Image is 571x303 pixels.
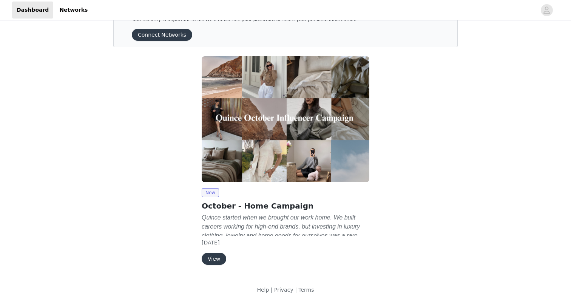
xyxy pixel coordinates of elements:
[543,4,550,16] div: avatar
[257,287,269,293] a: Help
[274,287,293,293] a: Privacy
[202,200,369,212] h2: October - Home Campaign
[132,29,192,41] button: Connect Networks
[202,253,226,265] button: View
[202,256,226,262] a: View
[202,56,369,182] img: Quince
[202,240,219,246] span: [DATE]
[298,287,314,293] a: Terms
[202,188,219,197] span: New
[202,214,363,266] em: Quince started when we brought our work home. We built careers working for high-end brands, but i...
[55,2,92,19] a: Networks
[295,287,297,293] span: |
[12,2,53,19] a: Dashboard
[271,287,273,293] span: |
